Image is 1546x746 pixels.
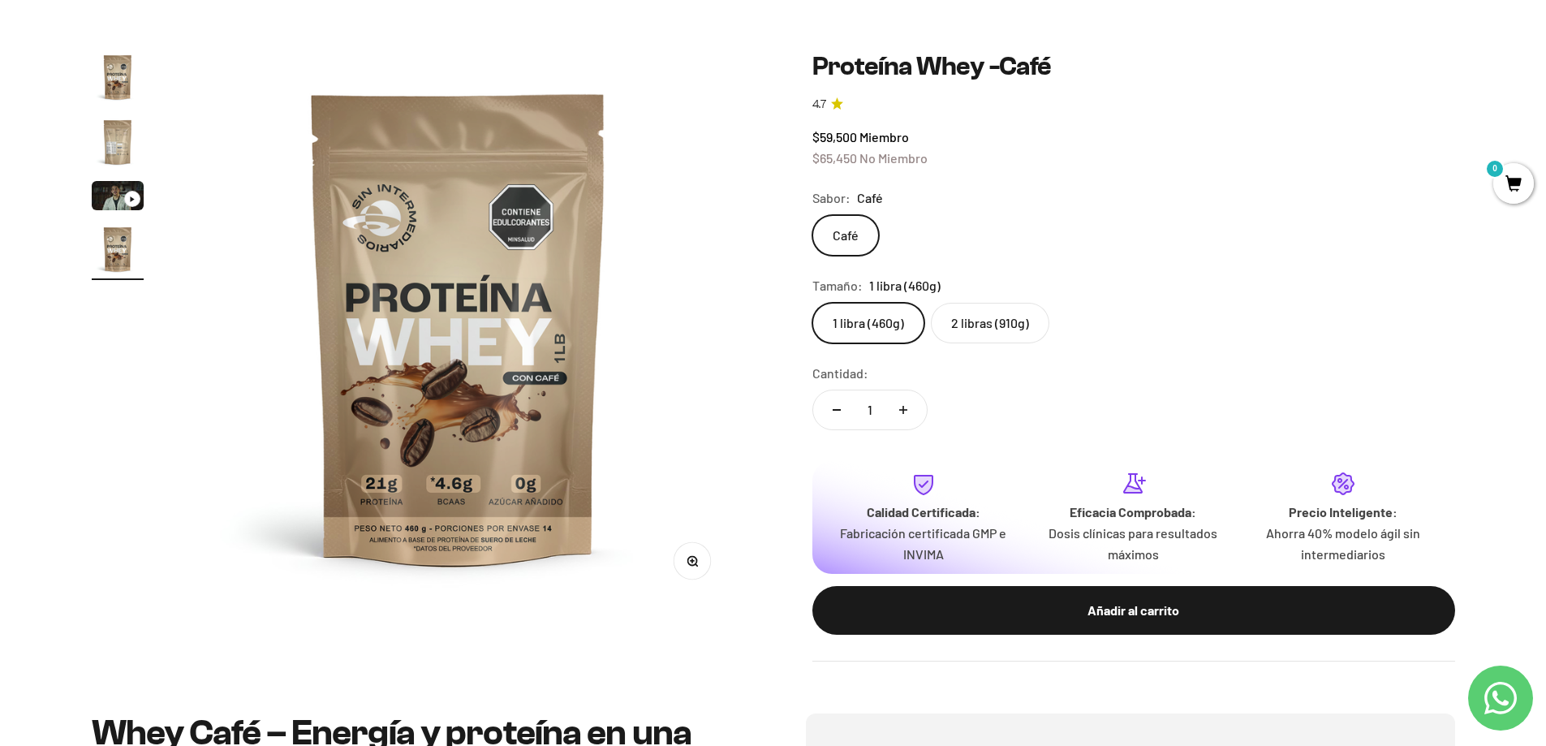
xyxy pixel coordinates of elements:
[1041,523,1225,564] p: Dosis clínicas para resultados máximos
[880,390,927,429] button: Aumentar cantidad
[19,125,336,153] div: Más detalles sobre la fecha exacta de entrega.
[812,129,857,144] span: $59,500
[92,181,144,215] button: Ir al artículo 3
[813,390,860,429] button: Reducir cantidad
[867,504,980,520] strong: Calidad Certificada:
[812,96,826,114] span: 4.7
[832,523,1016,564] p: Fabricación certificada GMP e INVIMA
[812,586,1455,635] button: Añadir al carrito
[859,150,928,166] span: No Miembro
[859,129,909,144] span: Miembro
[19,26,336,63] p: ¿Qué te daría la seguridad final para añadir este producto a tu carrito?
[812,363,868,384] label: Cantidad:
[845,600,1423,621] div: Añadir al carrito
[19,190,336,234] div: La confirmación de la pureza de los ingredientes.
[92,223,144,280] button: Ir al artículo 4
[812,275,863,296] legend: Tamaño:
[19,157,336,186] div: Un mensaje de garantía de satisfacción visible.
[92,51,144,103] img: Proteína Whey -Café
[92,51,144,108] button: Ir al artículo 1
[1251,523,1436,564] p: Ahorra 40% modelo ágil sin intermediarios
[857,188,883,209] span: Café
[812,51,1455,82] h1: Proteína Whey -Café
[1070,504,1196,520] strong: Eficacia Comprobada:
[265,242,334,270] span: Enviar
[1493,176,1534,194] a: 0
[869,275,941,296] span: 1 libra (460g)
[92,223,144,275] img: Proteína Whey -Café
[812,188,851,209] legend: Sabor:
[812,150,857,166] span: $65,450
[92,116,144,168] img: Proteína Whey -Café
[92,116,144,173] button: Ir al artículo 2
[1289,504,1397,520] strong: Precio Inteligente:
[264,242,336,270] button: Enviar
[1485,159,1505,179] mark: 0
[812,96,1455,114] a: 4.74.7 de 5.0 estrellas
[183,51,734,603] img: Proteína Whey -Café
[19,77,336,121] div: Un aval de expertos o estudios clínicos en la página.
